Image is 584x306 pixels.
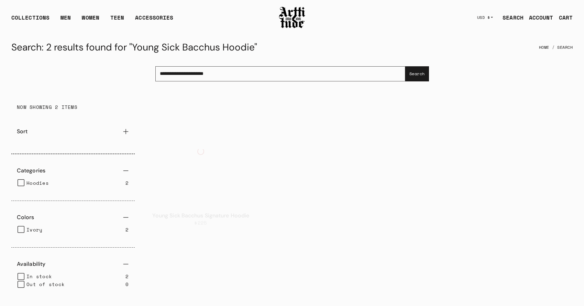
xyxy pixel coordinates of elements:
span: In stock [26,272,52,280]
button: Availability [11,256,135,272]
a: ACCOUNT [524,11,553,24]
button: Search [405,66,429,81]
span: Hoodies [26,179,49,187]
img: Arttitude [278,6,306,29]
input: Search... [155,66,405,81]
a: Open cart [553,11,573,24]
span: Out of stock [26,280,65,288]
span: 2 [125,226,129,234]
div: ACCESSORIES [135,13,173,27]
span: $225 [194,220,207,226]
button: Sort [11,123,135,140]
div: CART [559,13,573,22]
a: WOMEN [82,13,99,27]
span: 2 [125,179,129,187]
h1: Search: 2 results found for "Young Sick Bacchus Hoodie" [11,39,257,56]
ul: Main navigation [6,13,179,27]
div: COLLECTIONS [11,13,49,27]
span: 2 [125,272,129,280]
li: Search [549,40,573,55]
button: Colors [11,209,135,226]
span: 0 [125,280,129,288]
button: Categories [11,162,135,179]
a: TEEN [110,13,124,27]
a: MEN [60,13,71,27]
a: Young Sick Bacchus Signature Hoodie [152,212,250,219]
a: Young Sick Bacchus Signature HoodieYoung Sick Bacchus Signature Hoodie [146,97,255,206]
span: Ivory [26,226,42,234]
a: Home [539,40,549,55]
span: USD $ [477,15,490,20]
a: SEARCH [497,11,524,24]
div: NOW SHOWING 2 ITEMS [11,99,135,115]
button: USD $ [473,10,497,25]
